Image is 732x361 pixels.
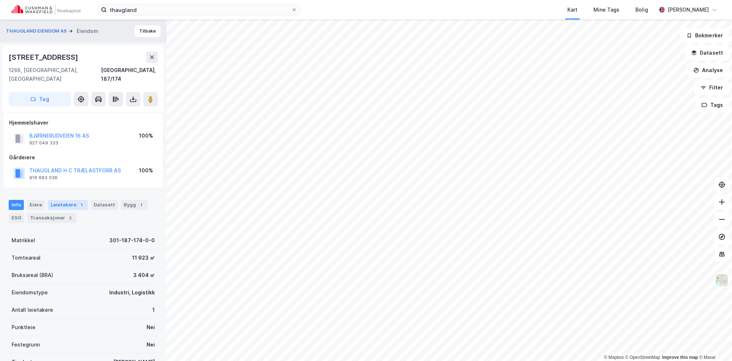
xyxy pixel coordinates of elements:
div: Hjemmelshaver [9,118,157,127]
div: Antall leietakere [12,306,53,314]
div: 916 693 036 [29,175,58,181]
div: Leietakere [48,200,88,210]
div: Eiere [27,200,45,210]
div: 2 [67,214,74,222]
button: Datasett [685,46,729,60]
div: [PERSON_NAME] [668,5,709,14]
button: Tag [9,92,71,106]
a: Improve this map [662,355,698,360]
div: Nei [147,340,155,349]
div: Nei [147,323,155,332]
div: Info [9,200,24,210]
div: [STREET_ADDRESS] [9,51,80,63]
div: Transaksjoner [27,213,77,223]
a: Mapbox [604,355,624,360]
div: Eiendom [77,27,98,35]
div: Kart [567,5,577,14]
button: Analyse [687,63,729,77]
div: Datasett [91,200,118,210]
div: Bolig [635,5,648,14]
div: Kontrollprogram for chat [696,326,732,361]
div: 1266, [GEOGRAPHIC_DATA], [GEOGRAPHIC_DATA] [9,66,101,83]
button: THAUGLAND EIENDOM AS [6,28,68,35]
a: OpenStreetMap [625,355,660,360]
div: 1 [137,201,145,209]
input: Søk på adresse, matrikkel, gårdeiere, leietakere eller personer [107,4,291,15]
div: 100% [139,131,153,140]
div: 11 923 ㎡ [132,253,155,262]
div: 100% [139,166,153,175]
div: 927 049 333 [29,140,58,146]
div: Gårdeiere [9,153,157,162]
div: Bruksareal (BRA) [12,271,53,280]
div: 1 [152,306,155,314]
div: ESG [9,213,24,223]
div: 301-187-174-0-0 [109,236,155,245]
div: Eiendomstype [12,288,48,297]
iframe: Chat Widget [696,326,732,361]
div: Bygg [121,200,148,210]
img: Z [715,273,729,287]
div: [GEOGRAPHIC_DATA], 187/174 [101,66,158,83]
div: Festegrunn [12,340,40,349]
div: 3 404 ㎡ [133,271,155,280]
div: Tomteareal [12,253,41,262]
button: Bokmerker [680,28,729,43]
img: cushman-wakefield-realkapital-logo.202ea83816669bd177139c58696a8fa1.svg [12,5,80,15]
button: Tags [695,98,729,112]
button: Tilbake [135,25,161,37]
div: 1 [78,201,85,209]
div: Industri, Logistikk [109,288,155,297]
div: Matrikkel [12,236,35,245]
div: Punktleie [12,323,35,332]
div: Mine Tags [593,5,619,14]
button: Filter [694,80,729,95]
